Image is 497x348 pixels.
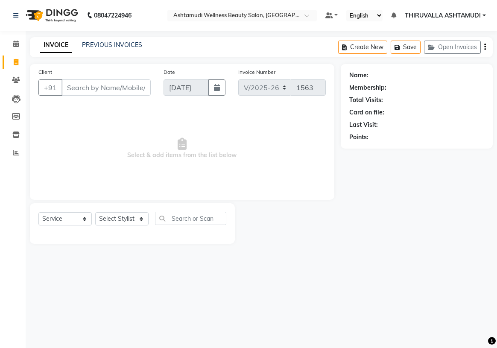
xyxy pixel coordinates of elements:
button: +91 [38,79,62,96]
button: Create New [338,41,387,54]
div: Last Visit: [349,120,378,129]
button: Save [391,41,421,54]
div: Membership: [349,83,386,92]
a: PREVIOUS INVOICES [82,41,142,49]
div: Points: [349,133,368,142]
img: logo [22,3,80,27]
div: Card on file: [349,108,384,117]
div: Total Visits: [349,96,383,105]
label: Date [164,68,175,76]
label: Client [38,68,52,76]
span: Select & add items from the list below [38,106,326,191]
button: Open Invoices [424,41,481,54]
a: INVOICE [40,38,72,53]
span: THIRUVALLA ASHTAMUDI [405,11,481,20]
b: 08047224946 [94,3,132,27]
input: Search or Scan [155,212,226,225]
input: Search by Name/Mobile/Email/Code [61,79,151,96]
div: Name: [349,71,368,80]
label: Invoice Number [238,68,275,76]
